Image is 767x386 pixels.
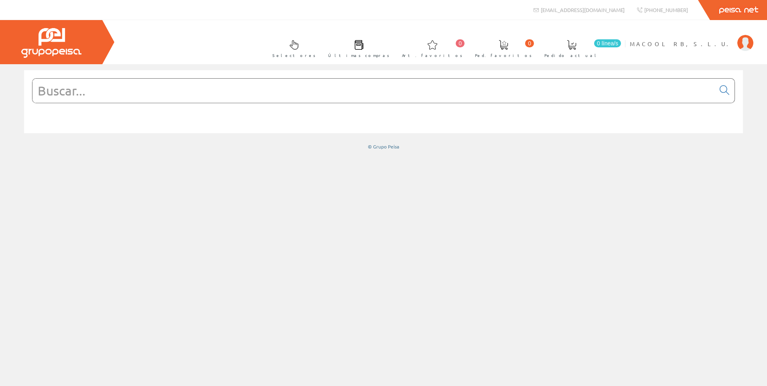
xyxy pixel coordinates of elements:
[320,33,394,63] a: Últimas compras
[594,39,621,47] span: 0 línea/s
[630,40,733,48] span: MACOOL RB, S.L.U.
[525,39,534,47] span: 0
[630,33,753,41] a: MACOOL RB, S.L.U.
[402,51,463,59] span: Art. favoritos
[644,6,688,13] span: [PHONE_NUMBER]
[475,51,532,59] span: Ped. favoritos
[24,143,743,150] div: © Grupo Peisa
[541,6,625,13] span: [EMAIL_ADDRESS][DOMAIN_NAME]
[32,79,715,103] input: Buscar...
[456,39,465,47] span: 0
[328,51,390,59] span: Últimas compras
[272,51,316,59] span: Selectores
[21,28,81,58] img: Grupo Peisa
[264,33,320,63] a: Selectores
[544,51,599,59] span: Pedido actual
